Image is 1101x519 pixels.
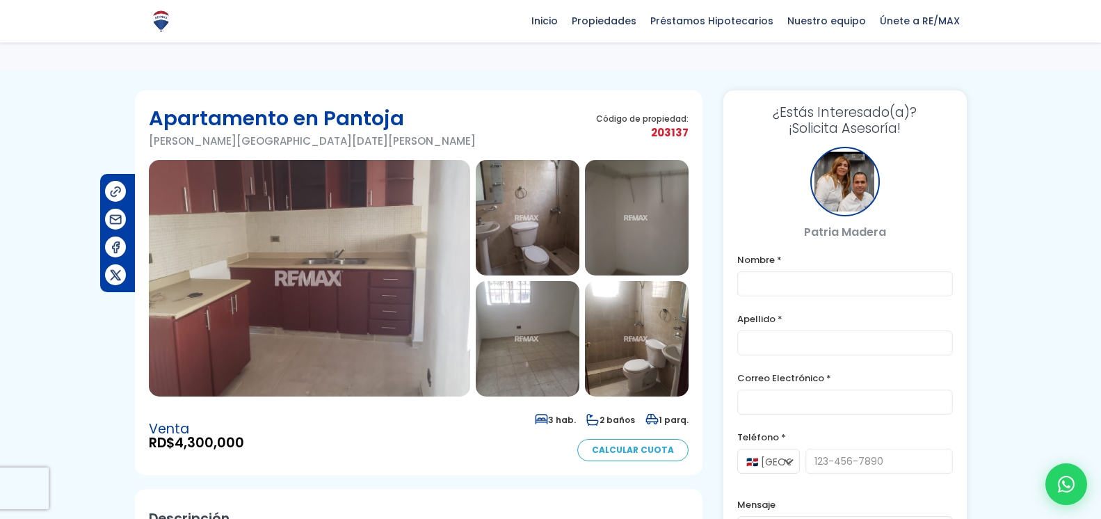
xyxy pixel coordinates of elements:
[109,240,123,255] img: Compartir
[149,436,244,450] span: RD$
[149,9,173,33] img: Logo de REMAX
[780,10,873,31] span: Nuestro equipo
[149,132,476,150] p: [PERSON_NAME][GEOGRAPHIC_DATA][DATE][PERSON_NAME]
[873,10,967,31] span: Únete a RE/MAX
[596,124,689,141] span: 203137
[737,251,953,269] label: Nombre *
[476,281,579,397] img: Apartamento en Pantoja
[643,10,780,31] span: Préstamos Hipotecarios
[109,184,123,199] img: Compartir
[596,113,689,124] span: Código de propiedad:
[737,223,953,241] p: Patria Madera
[175,433,244,452] span: 4,300,000
[149,104,476,132] h1: Apartamento en Pantoja
[565,10,643,31] span: Propiedades
[737,104,953,120] span: ¿Estás Interesado(a)?
[737,369,953,387] label: Correo Electrónico *
[585,281,689,397] img: Apartamento en Pantoja
[524,10,565,31] span: Inicio
[585,160,689,276] img: Apartamento en Pantoja
[737,496,953,513] label: Mensaje
[149,160,470,397] img: Apartamento en Pantoja
[737,310,953,328] label: Apellido *
[476,160,579,276] img: Apartamento en Pantoja
[535,414,576,426] span: 3 hab.
[737,104,953,136] h3: ¡Solicita Asesoría!
[577,439,689,461] a: Calcular Cuota
[149,422,244,436] span: Venta
[586,414,635,426] span: 2 baños
[645,414,689,426] span: 1 parq.
[109,268,123,282] img: Compartir
[737,429,953,446] label: Teléfono *
[810,147,880,216] div: Patria Madera
[109,212,123,227] img: Compartir
[805,449,953,474] input: 123-456-7890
